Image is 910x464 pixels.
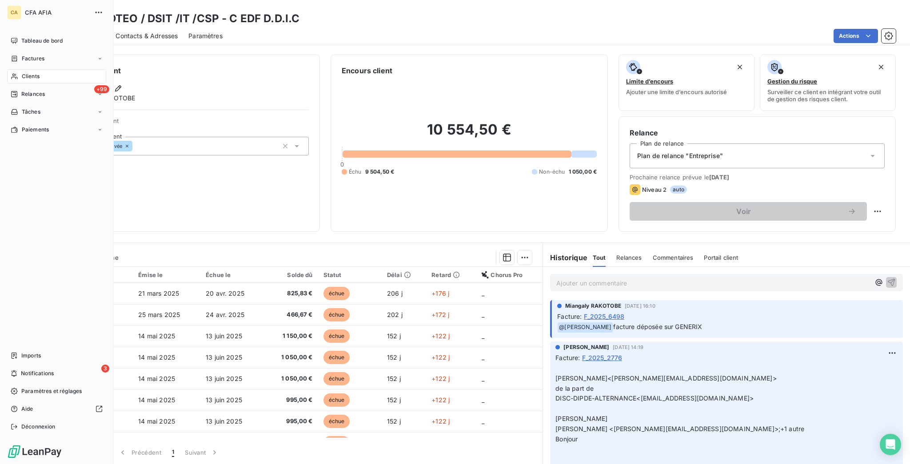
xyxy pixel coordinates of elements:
[387,417,401,425] span: 152 j
[206,311,244,318] span: 24 avr. 2025
[387,332,401,340] span: 152 j
[555,435,578,443] span: Bonjour
[709,174,729,181] span: [DATE]
[431,290,449,297] span: +176 j
[630,127,885,138] h6: Relance
[269,310,313,319] span: 466,67 €
[630,174,885,181] span: Prochaine relance prévue le
[7,444,62,459] img: Logo LeanPay
[557,312,582,321] span: Facture :
[101,365,109,373] span: 3
[387,353,401,361] span: 152 j
[138,353,175,361] span: 14 mai 2025
[22,55,44,63] span: Factures
[138,396,175,404] span: 14 mai 2025
[138,290,179,297] span: 21 mars 2025
[21,37,63,45] span: Tableau de bord
[323,287,350,300] span: échue
[167,443,180,462] button: 1
[834,29,878,43] button: Actions
[539,168,565,176] span: Non-échu
[138,375,175,382] span: 14 mai 2025
[482,311,484,318] span: _
[387,271,421,278] div: Délai
[342,65,392,76] h6: Encours client
[206,417,242,425] span: 13 juin 2025
[431,353,450,361] span: +122 j
[613,323,702,330] span: facture déposée sur GENERIX
[637,151,723,160] span: Plan de relance "Entreprise"
[431,417,450,425] span: +122 j
[21,423,56,431] span: Déconnexion
[138,311,180,318] span: 25 mars 2025
[555,415,607,422] span: [PERSON_NAME]​
[72,94,136,103] span: Miangaly RAKOTOBE
[269,353,313,362] span: 1 050,00 €
[625,303,655,309] span: [DATE] 16:10
[180,443,224,462] button: Suivant
[431,311,449,318] span: +172 j
[387,311,403,318] span: 202 j
[54,65,309,76] h6: Informations client
[94,85,109,93] span: +99
[431,271,471,278] div: Retard
[482,417,484,425] span: _
[206,353,242,361] span: 13 juin 2025
[431,396,450,404] span: +122 j
[21,405,33,413] span: Aide
[22,126,49,134] span: Paiements
[323,329,350,343] span: échue
[387,290,403,297] span: 206 j
[431,332,450,340] span: +122 j
[342,121,597,147] h2: 10 554,50 €
[323,372,350,385] span: échue
[387,375,401,382] span: 152 j
[482,375,484,382] span: _
[563,343,609,351] span: [PERSON_NAME]
[584,312,625,321] span: F_2025_6498
[113,443,167,462] button: Précédent
[206,375,242,382] span: 13 juin 2025
[206,290,244,297] span: 20 avr. 2025
[21,369,54,377] span: Notifications
[116,32,178,40] span: Contacts & Adresses
[7,402,106,416] a: Aide
[138,271,195,278] div: Émise le
[323,271,376,278] div: Statut
[25,9,89,16] span: CFA AFIA
[21,387,82,395] span: Paramètres et réglages
[555,394,754,402] span: DISC-DIPDE-ALTERNANCE<[EMAIL_ADDRESS][DOMAIN_NAME]>
[22,72,40,80] span: Clients
[349,168,362,176] span: Échu
[323,351,350,364] span: échue
[640,208,847,215] span: Voir
[760,54,896,111] button: Gestion du risqueSurveiller ce client en intégrant votre outil de gestion des risques client.
[613,345,643,350] span: [DATE] 14:19
[269,271,313,278] div: Solde dû
[269,332,313,341] span: 1 150,00 €
[172,448,174,457] span: 1
[558,322,613,333] span: @ [PERSON_NAME]
[555,425,804,432] span: ​[PERSON_NAME] <[PERSON_NAME][EMAIL_ADDRESS][DOMAIN_NAME]>;​+1 autre​
[206,332,242,340] span: 13 juin 2025
[7,5,21,20] div: CA
[269,417,313,426] span: 995,00 €
[565,302,621,310] span: Miangaly RAKOTOBE
[670,186,687,194] span: auto
[482,290,484,297] span: _
[323,436,350,449] span: échue
[206,271,259,278] div: Échue le
[72,117,309,130] span: Propriétés Client
[569,168,597,176] span: 1 050,00 €
[206,396,242,404] span: 13 juin 2025
[78,11,299,27] h3: EDF / DTEO / DSIT /IT /CSP - C EDF D.D.I.C
[616,254,642,261] span: Relances
[22,108,40,116] span: Tâches
[269,396,313,405] span: 995,00 €
[619,54,754,111] button: Limite d’encoursAjouter une limite d’encours autorisé
[188,32,223,40] span: Paramètres
[340,161,344,168] span: 0
[132,142,140,150] input: Ajouter une valeur
[555,374,776,382] span: [PERSON_NAME]<[PERSON_NAME][EMAIL_ADDRESS][DOMAIN_NAME]>
[626,78,673,85] span: Limite d’encours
